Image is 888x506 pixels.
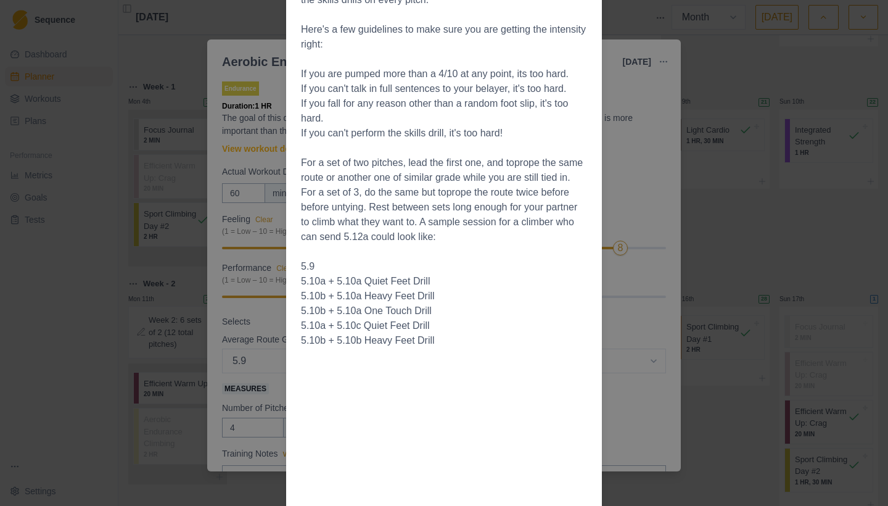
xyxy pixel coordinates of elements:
[301,274,587,289] li: 5.10a + 5.10a Quiet Feet Drill
[301,96,587,126] li: If you fall for any reason other than a random foot slip, it's too hard.
[301,156,587,244] p: For a set of two pitches, lead the first one, and toprope the same route or another one of simila...
[301,259,587,274] li: 5.9
[301,22,587,52] p: Here's a few guidelines to make sure you are getting the intensity right:
[301,333,587,348] li: 5.10b + 5.10b Heavy Feet Drill
[301,318,587,333] li: 5.10a + 5.10c Quiet Feet Drill
[301,67,587,81] li: If you are pumped more than a 4/10 at any point, its too hard.
[301,126,587,141] li: If you can't perform the skills drill, it's too hard!
[301,304,587,318] li: 5.10b + 5.10a One Touch Drill
[301,81,587,96] li: If you can't talk in full sentences to your belayer, it's too hard.
[301,289,587,304] li: 5.10b + 5.10a Heavy Feet Drill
